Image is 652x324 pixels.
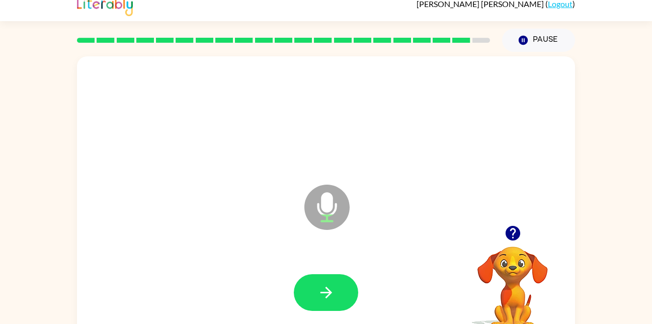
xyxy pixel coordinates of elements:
[502,29,575,52] button: Pause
